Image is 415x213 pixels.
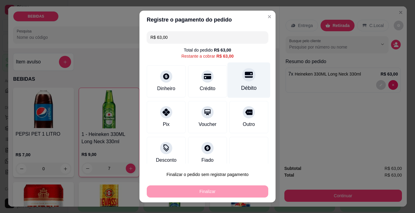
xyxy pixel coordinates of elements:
[181,53,234,59] div: Restante a cobrar
[241,84,257,92] div: Débito
[200,85,215,92] div: Crédito
[156,157,177,164] div: Desconto
[139,11,276,29] header: Registre o pagamento do pedido
[184,47,231,53] div: Total do pedido
[163,121,170,128] div: Pix
[265,12,274,22] button: Close
[157,85,175,92] div: Dinheiro
[216,53,234,59] div: R$ 63,00
[243,121,255,128] div: Outro
[201,157,214,164] div: Fiado
[199,121,217,128] div: Voucher
[147,168,268,181] button: Finalizar o pedido sem registrar pagamento
[150,31,265,43] input: Ex.: hambúrguer de cordeiro
[214,47,231,53] div: R$ 63,00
